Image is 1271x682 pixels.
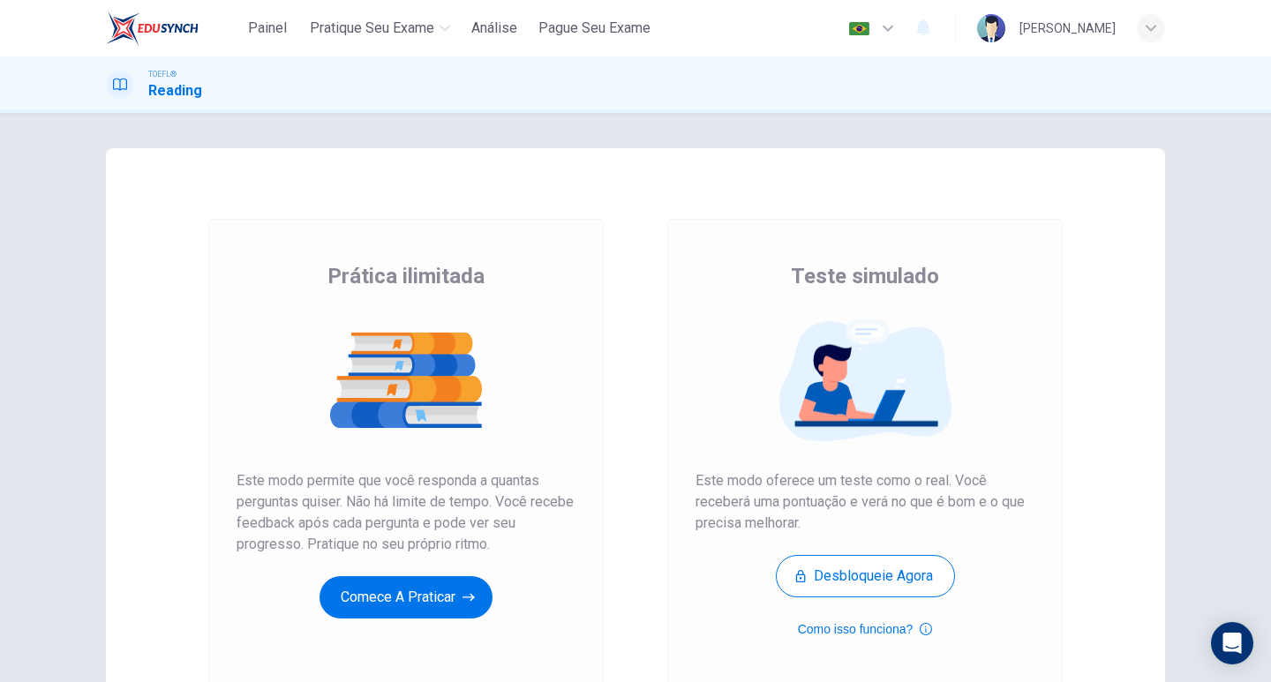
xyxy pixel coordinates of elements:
[237,470,575,555] span: Este modo permite que você responda a quantas perguntas quiser. Não há limite de tempo. Você rece...
[1019,18,1116,39] div: [PERSON_NAME]
[464,12,524,44] button: Análise
[1211,622,1253,664] div: Open Intercom Messenger
[248,18,287,39] span: Painel
[538,18,651,39] span: Pague Seu Exame
[148,80,202,101] h1: Reading
[531,12,658,44] button: Pague Seu Exame
[798,618,933,640] button: Como isso funciona?
[776,555,955,597] button: Desbloqueie agora
[848,22,870,35] img: pt
[106,11,239,46] a: EduSynch logo
[239,12,296,44] button: Painel
[791,262,939,290] span: Teste simulado
[303,12,457,44] button: Pratique seu exame
[148,68,177,80] span: TOEFL®
[977,14,1005,42] img: Profile picture
[471,18,517,39] span: Análise
[327,262,485,290] span: Prática ilimitada
[696,470,1034,534] span: Este modo oferece um teste como o real. Você receberá uma pontuação e verá no que é bom e o que p...
[310,18,434,39] span: Pratique seu exame
[106,11,199,46] img: EduSynch logo
[320,576,493,618] button: Comece a praticar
